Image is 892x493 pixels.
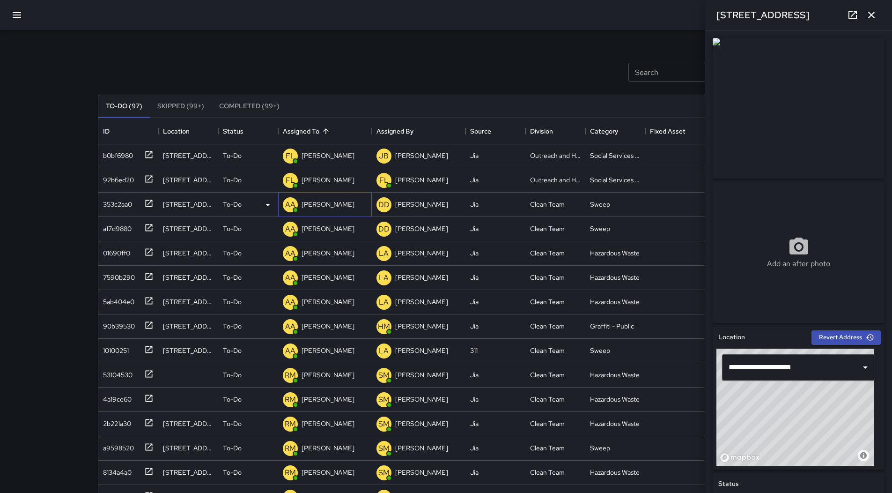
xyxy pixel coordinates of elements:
p: SM [378,370,390,381]
div: Jia [470,419,479,428]
p: JB [379,150,389,162]
p: [PERSON_NAME] [395,151,448,160]
div: Sweep [590,346,610,355]
p: To-Do [223,419,242,428]
div: Hazardous Waste [590,468,640,477]
button: Completed (99+) [212,95,287,118]
p: [PERSON_NAME] [302,248,354,258]
div: Outreach and Hospitality [530,151,581,160]
div: Jia [470,395,479,404]
p: [PERSON_NAME] [302,443,354,453]
p: HM [378,321,390,332]
div: 53104530 [99,366,133,380]
div: ID [103,118,110,144]
p: [PERSON_NAME] [302,346,354,355]
div: 630 Gough Street [163,175,214,185]
div: Assigned To [278,118,372,144]
p: FL [379,175,389,186]
div: 4a19ce60 [99,391,132,404]
div: Clean Team [530,224,565,233]
p: [PERSON_NAME] [395,321,448,331]
p: To-Do [223,346,242,355]
div: 353c2aa0 [99,196,132,209]
p: To-Do [223,175,242,185]
p: LA [379,297,389,308]
p: To-Do [223,224,242,233]
div: Status [218,118,278,144]
p: RM [285,370,296,381]
p: To-Do [223,321,242,331]
p: To-Do [223,200,242,209]
div: Division [525,118,585,144]
p: DD [378,224,390,235]
div: Clean Team [530,248,565,258]
p: SM [378,443,390,454]
p: DD [378,199,390,210]
div: Social Services Support [590,175,641,185]
div: Assigned By [372,118,465,144]
div: Hazardous Waste [590,273,640,282]
p: RM [285,418,296,430]
p: SM [378,394,390,405]
div: 101 Hayes Street [163,419,214,428]
div: 65 Van Ness Avenue [163,151,214,160]
div: 1586 Market Street [163,443,214,453]
div: Hazardous Waste [590,248,640,258]
div: Clean Team [530,200,565,209]
p: [PERSON_NAME] [395,297,448,306]
div: Sweep [590,200,610,209]
div: Jia [470,248,479,258]
div: Jia [470,297,479,306]
div: Assigned By [376,118,413,144]
div: Hazardous Waste [590,370,640,380]
div: Clean Team [530,419,565,428]
div: Clean Team [530,468,565,477]
div: Location [158,118,218,144]
p: AA [285,345,295,357]
p: To-Do [223,370,242,380]
div: Graffiti - Public [590,321,634,331]
p: AA [285,272,295,284]
div: Hazardous Waste [590,419,640,428]
p: FL [286,150,295,162]
p: AA [285,248,295,259]
div: Clean Team [530,297,565,306]
p: AA [285,321,295,332]
p: To-Do [223,443,242,453]
div: Division [530,118,553,144]
div: Fixed Asset [650,118,686,144]
div: Clean Team [530,273,565,282]
div: 679 Golden Gate Avenue [163,321,214,331]
p: [PERSON_NAME] [302,370,354,380]
p: FL [286,175,295,186]
p: [PERSON_NAME] [302,273,354,282]
p: LA [379,248,389,259]
div: Jia [470,273,479,282]
div: Clean Team [530,443,565,453]
p: [PERSON_NAME] [395,443,448,453]
p: [PERSON_NAME] [302,151,354,160]
p: To-Do [223,395,242,404]
div: 1390 Market Street [163,468,214,477]
p: AA [285,297,295,308]
div: b0bf6980 [99,147,133,160]
div: 719 Golden Gate Avenue [163,200,214,209]
div: Jia [470,443,479,453]
div: Assigned To [283,118,319,144]
div: Clean Team [530,321,565,331]
p: RM [285,394,296,405]
p: LA [379,345,389,357]
div: Source [470,118,491,144]
p: [PERSON_NAME] [395,273,448,282]
button: Sort [319,125,332,138]
div: 390 Fulton Street [163,346,214,355]
div: Clean Team [530,346,565,355]
div: Category [585,118,645,144]
div: 90b39530 [99,318,135,331]
p: [PERSON_NAME] [395,395,448,404]
div: Source [465,118,525,144]
div: Fixed Asset [645,118,705,144]
div: 5ab404e0 [99,293,134,306]
p: AA [285,224,295,235]
div: Clean Team [530,395,565,404]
